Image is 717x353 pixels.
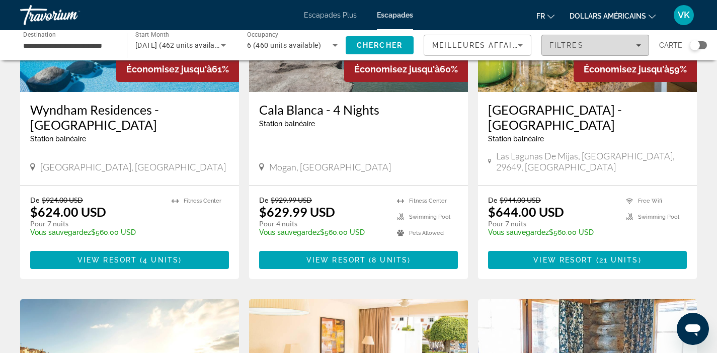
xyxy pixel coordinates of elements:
span: ( ) [593,256,641,264]
span: Filtres [549,41,584,49]
button: Changer de langue [536,9,554,23]
span: $944.00 USD [500,196,541,204]
p: $560.00 USD [259,228,387,236]
span: De [259,196,268,204]
div: 60% [344,56,468,82]
font: VK [678,10,690,20]
p: Pour 4 nuits [259,219,387,228]
p: $629.99 USD [259,204,335,219]
span: Start Month [135,31,169,38]
button: View Resort(21 units) [488,251,687,269]
span: Économisez jusqu'à [584,64,669,74]
a: Wyndham Residences - [GEOGRAPHIC_DATA] [30,102,229,132]
p: Pour 7 nuits [30,219,162,228]
span: Pets Allowed [409,230,444,236]
a: Cala Blanca - 4 Nights [259,102,458,117]
span: Station balnéaire [488,135,544,143]
span: Économisez jusqu'à [126,64,212,74]
span: Chercher [357,41,403,49]
font: fr [536,12,545,20]
p: Pour 7 nuits [488,219,616,228]
button: Menu utilisateur [671,5,697,26]
span: $929.99 USD [271,196,312,204]
a: Escapades [377,11,413,19]
span: Mogan, [GEOGRAPHIC_DATA] [269,161,391,172]
p: $644.00 USD [488,204,564,219]
span: Swimming Pool [409,214,450,220]
span: Las Lagunas de Mijas, [GEOGRAPHIC_DATA], 29649, [GEOGRAPHIC_DATA] [496,150,687,172]
a: Escapades Plus [304,11,357,19]
span: ( ) [366,256,411,264]
button: Changer de devise [570,9,656,23]
span: De [30,196,39,204]
span: 21 units [599,256,639,264]
button: View Resort(4 units) [30,251,229,269]
span: View Resort [306,256,366,264]
span: Économisez jusqu'à [354,64,440,74]
span: Vous sauvegardez [30,228,91,236]
p: $560.00 USD [30,228,162,236]
span: Free Wifi [638,198,662,204]
span: [GEOGRAPHIC_DATA], [GEOGRAPHIC_DATA] [40,161,226,172]
button: Filters [541,35,649,56]
span: ( ) [137,256,182,264]
span: $924.00 USD [42,196,83,204]
span: Swimming Pool [638,214,679,220]
span: De [488,196,497,204]
span: Fitness Center [409,198,447,204]
span: Vous sauvegardez [488,228,549,236]
span: 4 units [143,256,179,264]
span: [DATE] (462 units available) [135,41,227,49]
span: View Resort [77,256,137,264]
p: $560.00 USD [488,228,616,236]
mat-select: Sort by [432,39,523,51]
div: 59% [574,56,697,82]
button: Search [346,36,414,54]
font: dollars américains [570,12,646,20]
span: View Resort [533,256,593,264]
span: Vous sauvegardez [259,228,320,236]
span: Meilleures affaires [432,41,529,49]
a: [GEOGRAPHIC_DATA] - [GEOGRAPHIC_DATA] [488,102,687,132]
span: Carte [659,38,682,52]
span: Fitness Center [184,198,221,204]
span: 6 (460 units available) [247,41,321,49]
div: 61% [116,56,239,82]
span: 8 units [372,256,408,264]
a: Travorium [20,2,121,28]
button: View Resort(8 units) [259,251,458,269]
p: $624.00 USD [30,204,106,219]
span: Station balnéaire [259,120,315,128]
iframe: Bouton de lancement de la fenêtre de messagerie [677,313,709,345]
input: Select destination [23,40,114,52]
span: Station balnéaire [30,135,86,143]
span: Occupancy [247,31,279,38]
span: Destination [23,31,56,38]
